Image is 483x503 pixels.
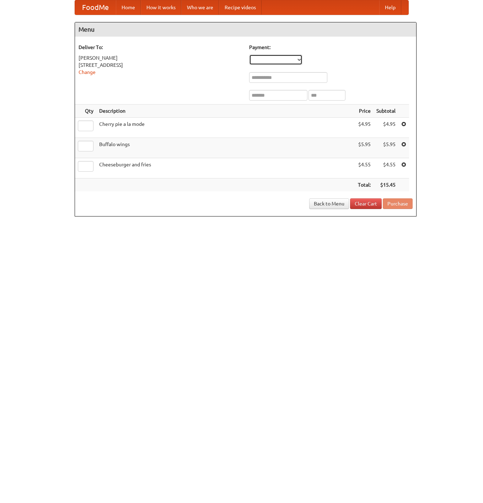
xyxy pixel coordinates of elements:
[116,0,141,15] a: Home
[79,61,242,69] div: [STREET_ADDRESS]
[79,44,242,51] h5: Deliver To:
[355,158,374,178] td: $4.55
[249,44,413,51] h5: Payment:
[355,178,374,192] th: Total:
[79,54,242,61] div: [PERSON_NAME]
[355,105,374,118] th: Price
[219,0,262,15] a: Recipe videos
[96,105,355,118] th: Description
[96,118,355,138] td: Cherry pie a la mode
[379,0,401,15] a: Help
[374,118,398,138] td: $4.95
[96,138,355,158] td: Buffalo wings
[75,22,416,37] h4: Menu
[383,198,413,209] button: Purchase
[374,178,398,192] th: $15.45
[355,138,374,158] td: $5.95
[181,0,219,15] a: Who we are
[374,138,398,158] td: $5.95
[79,69,96,75] a: Change
[374,105,398,118] th: Subtotal
[374,158,398,178] td: $4.55
[96,158,355,178] td: Cheeseburger and fries
[350,198,382,209] a: Clear Cart
[309,198,349,209] a: Back to Menu
[141,0,181,15] a: How it works
[75,0,116,15] a: FoodMe
[355,118,374,138] td: $4.95
[75,105,96,118] th: Qty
